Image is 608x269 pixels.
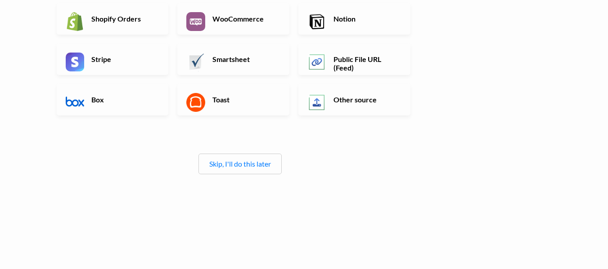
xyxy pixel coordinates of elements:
[177,84,289,115] a: Toast
[66,12,85,31] img: Shopify App & API
[331,14,402,23] h6: Notion
[298,84,410,115] a: Other source
[331,55,402,72] h6: Public File URL (Feed)
[331,95,402,104] h6: Other source
[186,93,205,112] img: Toast App & API
[307,12,326,31] img: Notion App & API
[89,95,160,104] h6: Box
[210,95,281,104] h6: Toast
[177,3,289,35] a: WooCommerce
[57,3,169,35] a: Shopify Orders
[57,84,169,115] a: Box
[210,14,281,23] h6: WooCommerce
[209,159,271,168] a: Skip, I'll do this later
[66,53,85,71] img: Stripe App & API
[89,14,160,23] h6: Shopify Orders
[186,53,205,71] img: Smartsheet App & API
[57,44,169,75] a: Stripe
[186,12,205,31] img: WooCommerce App & API
[298,3,410,35] a: Notion
[66,93,85,112] img: Box App & API
[177,44,289,75] a: Smartsheet
[89,55,160,63] h6: Stripe
[210,55,281,63] h6: Smartsheet
[298,44,410,75] a: Public File URL (Feed)
[307,53,326,71] img: Public File URL App & API
[307,93,326,112] img: Other Source App & API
